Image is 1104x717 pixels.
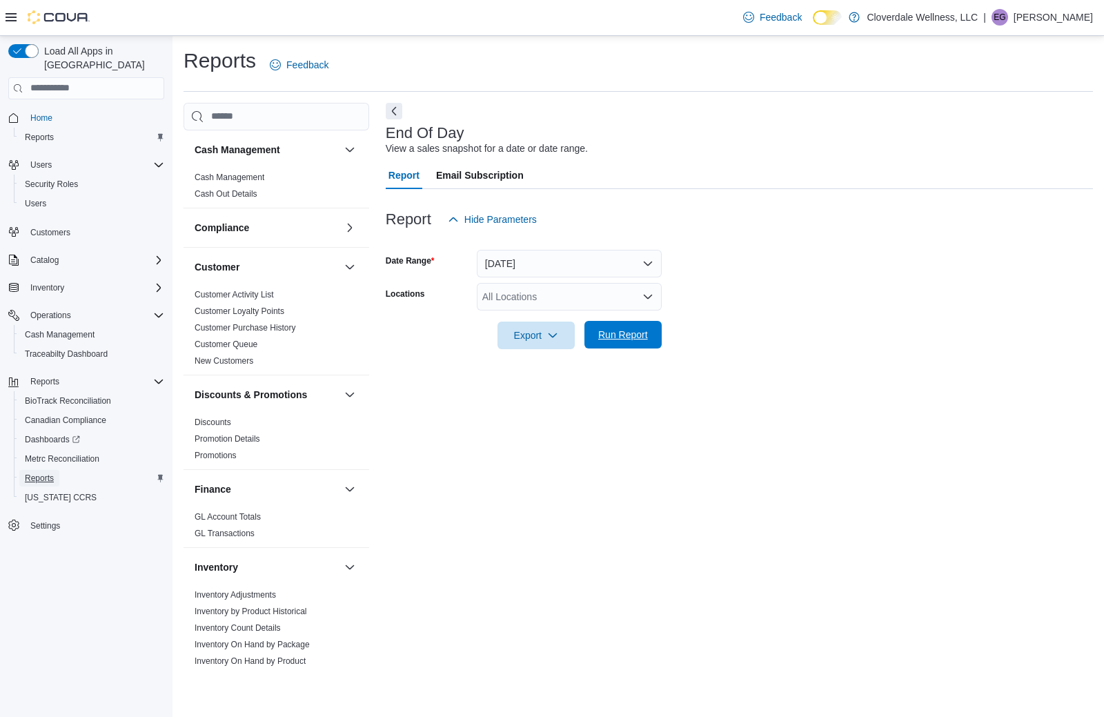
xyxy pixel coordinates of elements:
[25,307,77,324] button: Operations
[184,509,369,547] div: Finance
[386,125,464,141] h3: End Of Day
[19,470,59,487] a: Reports
[642,291,653,302] button: Open list of options
[3,108,170,128] button: Home
[19,451,105,467] a: Metrc Reconciliation
[195,640,310,649] a: Inventory On Hand by Package
[195,434,260,444] a: Promotion Details
[25,179,78,190] span: Security Roles
[25,157,164,173] span: Users
[14,194,170,213] button: Users
[184,47,256,75] h1: Reports
[19,195,164,212] span: Users
[195,451,237,460] a: Promotions
[25,453,99,464] span: Metrc Reconciliation
[19,412,112,429] a: Canadian Compliance
[195,560,339,574] button: Inventory
[30,159,52,170] span: Users
[386,211,431,228] h3: Report
[14,430,170,449] a: Dashboards
[19,176,83,193] a: Security Roles
[25,157,57,173] button: Users
[195,143,339,157] button: Cash Management
[584,321,662,348] button: Run Report
[19,431,86,448] a: Dashboards
[813,10,842,25] input: Dark Mode
[195,143,280,157] h3: Cash Management
[3,278,170,297] button: Inventory
[738,3,807,31] a: Feedback
[28,10,90,24] img: Cova
[19,431,164,448] span: Dashboards
[25,279,70,296] button: Inventory
[184,286,369,375] div: Customer
[195,356,253,366] a: New Customers
[30,282,64,293] span: Inventory
[195,560,238,574] h3: Inventory
[195,590,276,600] a: Inventory Adjustments
[195,322,296,333] span: Customer Purchase History
[598,328,648,342] span: Run Report
[19,470,164,487] span: Reports
[25,132,54,143] span: Reports
[25,517,164,534] span: Settings
[14,344,170,364] button: Traceabilty Dashboard
[39,44,164,72] span: Load All Apps in [GEOGRAPHIC_DATA]
[30,376,59,387] span: Reports
[3,372,170,391] button: Reports
[195,221,249,235] h3: Compliance
[477,250,662,277] button: [DATE]
[25,252,164,268] span: Catalog
[195,622,281,633] span: Inventory Count Details
[14,128,170,147] button: Reports
[3,155,170,175] button: Users
[25,492,97,503] span: [US_STATE] CCRS
[25,252,64,268] button: Catalog
[992,9,1008,26] div: Eleanor Gomez
[25,329,95,340] span: Cash Management
[983,9,986,26] p: |
[195,606,307,617] span: Inventory by Product Historical
[497,322,575,349] button: Export
[14,449,170,469] button: Metrc Reconciliation
[195,418,231,427] a: Discounts
[25,198,46,209] span: Users
[195,450,237,461] span: Promotions
[14,469,170,488] button: Reports
[19,393,164,409] span: BioTrack Reconciliation
[19,489,164,506] span: Washington CCRS
[195,306,284,317] span: Customer Loyalty Points
[30,227,70,238] span: Customers
[25,434,80,445] span: Dashboards
[184,414,369,469] div: Discounts & Promotions
[30,255,59,266] span: Catalog
[195,339,257,350] span: Customer Queue
[14,488,170,507] button: [US_STATE] CCRS
[30,520,60,531] span: Settings
[8,102,164,571] nav: Complex example
[195,433,260,444] span: Promotion Details
[195,188,257,199] span: Cash Out Details
[994,9,1005,26] span: EG
[25,109,164,126] span: Home
[3,515,170,536] button: Settings
[195,388,339,402] button: Discounts & Promotions
[19,195,52,212] a: Users
[464,213,537,226] span: Hide Parameters
[506,322,566,349] span: Export
[195,290,274,299] a: Customer Activity List
[342,141,358,158] button: Cash Management
[3,306,170,325] button: Operations
[19,129,59,146] a: Reports
[195,482,231,496] h3: Finance
[19,326,100,343] a: Cash Management
[195,189,257,199] a: Cash Out Details
[30,310,71,321] span: Operations
[184,169,369,208] div: Cash Management
[386,103,402,119] button: Next
[3,222,170,242] button: Customers
[867,9,978,26] p: Cloverdale Wellness, LLC
[195,260,339,274] button: Customer
[195,656,306,666] a: Inventory On Hand by Product
[25,224,76,241] a: Customers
